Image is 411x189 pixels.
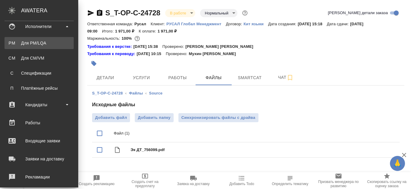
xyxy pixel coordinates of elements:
[133,44,162,50] p: [DATE] 15:38
[95,115,127,121] span: Добавить файл
[314,172,363,189] button: Призвать менеджера по развитию
[328,10,388,16] span: [PERSON_NAME] детали заказа
[5,100,74,109] div: Кандидаты
[272,182,308,186] span: Определить тематику
[177,182,209,186] span: Заявка на доставку
[135,113,173,122] button: Добавить папку
[166,22,226,26] p: РУСАЛ Глобал Менеджмент
[149,91,162,95] a: Source
[87,22,134,26] p: Ответственная команда:
[8,85,71,91] div: Платёжные рейсы
[392,157,403,170] span: 🙏
[5,154,74,163] div: Заявки на доставку
[199,74,228,82] span: Файлы
[318,180,359,188] span: Призвать менеджера по развитию
[92,90,400,96] nav: breadcrumb
[200,9,237,17] div: В работе
[163,74,192,82] span: Работы
[125,90,126,96] li: ‹
[92,101,400,108] h4: Исходные файлы
[286,74,294,81] svg: Подписаться
[122,36,133,41] p: 100%
[87,51,137,57] a: Требования к переводу:
[363,172,411,189] button: Скопировать ссылку на оценку заказа
[185,44,258,50] p: [PERSON_NAME] [PERSON_NAME]
[87,44,133,50] div: Нажми, чтобы открыть папку с инструкцией
[121,172,169,189] button: Создать счет на предоплату
[127,74,156,82] span: Услуги
[189,51,240,57] p: Мухин [PERSON_NAME]
[229,182,254,186] span: Добавить Todo
[165,9,195,17] div: В работе
[5,172,74,181] div: Рекламации
[5,52,74,64] a: CMДля CM/VM
[125,180,166,188] span: Создать счет на предоплату
[243,22,268,26] p: Кит языки
[133,35,141,42] button: 0.00 RUB;
[129,91,143,95] a: Файлы
[2,151,77,166] a: Заявки на доставку
[162,44,186,50] p: Проверено:
[139,29,158,33] p: К оплате:
[87,44,133,50] a: Требования к верстке:
[8,55,71,61] div: Для CM/VM
[178,113,258,122] button: Синхронизировать файлы с драйва
[115,29,139,33] p: 1 971,00 ₽
[226,22,244,26] p: Договор:
[241,9,249,17] button: Доп статусы указывают на важность/срочность заказа
[73,172,121,189] button: Создать рекламацию
[203,11,230,16] button: Нормальный
[96,9,103,17] button: Скопировать ссылку
[158,29,181,33] p: 1 971,00 ₽
[91,74,120,82] span: Детали
[102,29,115,33] p: Итого:
[5,118,74,127] div: Работы
[169,172,218,189] button: Заявка на доставку
[5,136,74,145] div: Входящие заявки
[92,91,123,95] a: S_T-OP-C-24728
[390,156,405,171] button: 🙏
[166,21,226,26] a: РУСАЛ Глобал Менеджмент
[327,22,350,26] p: Дата сдачи:
[266,172,314,189] button: Определить тематику
[5,37,74,49] a: PMДля PM/LQA
[79,182,115,186] span: Создать рекламацию
[134,22,151,26] p: Русал
[138,115,170,121] span: Добавить папку
[5,67,74,79] a: ССпецификации
[8,70,71,76] div: Спецификации
[235,74,264,82] span: Smartcat
[87,36,122,41] p: Маржинальность:
[2,115,77,130] a: Работы
[5,22,74,31] div: Исполнители
[131,147,395,153] span: Эк ДТ_756099.pdf
[105,9,160,17] a: S_T-OP-C-24728
[87,9,94,17] button: Скопировать ссылку для ЯМессенджера
[2,169,77,184] a: Рекламации
[168,11,188,16] button: В работе
[181,115,255,121] span: Синхронизировать файлы с драйва
[2,133,77,148] a: Входящие заявки
[298,22,327,26] p: [DATE] 15:18
[243,21,268,26] a: Кит языки
[151,22,166,26] p: Клиент:
[5,82,74,94] a: ППлатёжные рейсы
[218,172,266,189] button: Добавить Todo
[137,51,166,57] p: [DATE] 10:15
[92,113,130,122] label: Добавить файл
[145,90,147,96] li: ‹
[366,180,407,188] span: Скопировать ссылку на оценку заказа
[114,130,395,136] p: Файл (1)
[87,51,137,57] div: Нажми, чтобы открыть папку с инструкцией
[271,74,300,81] span: Чат
[87,57,100,70] button: Добавить тэг
[268,22,298,26] p: Дата создания:
[8,40,71,46] div: Для PM/LQA
[21,5,78,17] div: AWATERA
[166,51,189,57] p: Проверено:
